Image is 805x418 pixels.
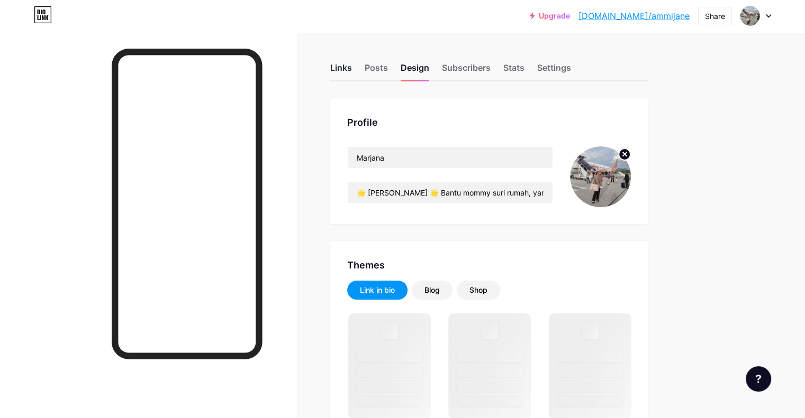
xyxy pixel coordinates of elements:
div: Settings [537,61,571,80]
img: ammijane [570,146,631,207]
div: Profile [347,115,631,129]
img: ammijane [740,6,760,26]
div: Subscribers [442,61,491,80]
div: Shop [469,285,487,295]
input: Bio [348,182,553,203]
div: Posts [365,61,388,80]
div: Design [401,61,429,80]
div: Link in bio [360,285,395,295]
a: [DOMAIN_NAME]/ammijane [578,10,690,22]
a: Upgrade [530,12,570,20]
div: Stats [503,61,524,80]
div: Links [330,61,352,80]
div: Share [705,11,725,22]
div: Blog [424,285,440,295]
input: Name [348,147,553,168]
div: Themes [347,258,631,272]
